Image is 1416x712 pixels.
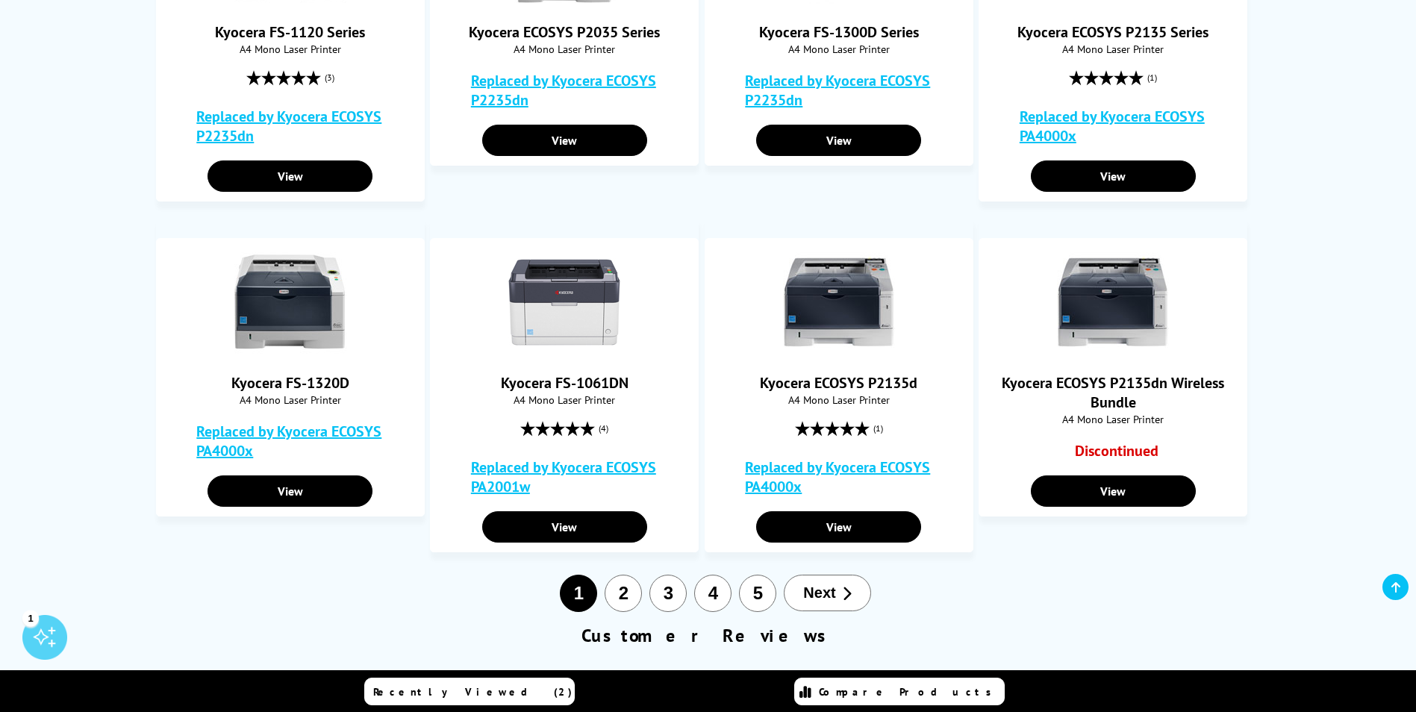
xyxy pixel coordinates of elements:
img: Kyocera FS-1320D [234,246,346,358]
span: (3) [325,63,334,92]
span: A4 Mono Laser Printer [987,42,1239,56]
a: View [482,511,647,543]
a: View [208,160,372,192]
img: Kyocera ECOSYS P2135dn Wireless Bundle [1057,246,1169,358]
button: Next [784,575,870,611]
span: Recently Viewed (2) [373,685,573,699]
a: Kyocera FS-1061DN [501,373,629,393]
a: Kyocera ECOSYS P2135dn Wireless Bundle [1057,346,1169,361]
span: Compare Products [819,685,999,699]
span: A4 Mono Laser Printer [987,412,1239,426]
div: Discontinued [1012,441,1214,468]
img: Kyocera FS-1061DN [508,246,620,358]
span: (4) [599,414,608,443]
span: (1) [1147,63,1157,92]
a: Kyocera FS-1300D Series [759,22,919,42]
a: View [208,475,372,507]
a: Kyocera ECOSYS P2035 Series [469,22,660,42]
span: A4 Mono Laser Printer [713,42,965,56]
h2: Customer Reviews [119,624,1298,647]
img: Kyocera ECOSYS P2135d [783,246,895,358]
button: 5 [739,575,776,612]
a: Kyocera ECOSYS P2135 Series [1017,22,1208,42]
a: Recently Viewed (2) [364,678,575,705]
a: Replaced by Kyocera ECOSYS P2235dn [471,71,665,110]
button: 3 [649,575,687,612]
a: Compare Products [794,678,1005,705]
a: Replaced by Kyocera ECOSYS PA4000x [1020,107,1214,146]
a: Replaced by Kyocera ECOSYS P2235dn [196,107,390,146]
a: View [482,125,647,156]
span: A4 Mono Laser Printer [164,42,417,56]
a: Kyocera ECOSYS P2135d [783,346,895,361]
a: Kyocera FS-1120 Series [215,22,365,42]
a: Kyocera FS-1061DN [508,346,620,361]
a: View [756,125,921,156]
a: Kyocera FS-1320D [234,346,346,361]
a: Kyocera ECOSYS P2135d [760,373,917,393]
div: 1 [22,610,39,626]
span: Next [803,584,835,602]
span: A4 Mono Laser Printer [164,393,417,407]
span: (1) [873,414,883,443]
a: View [1031,475,1196,507]
a: Replaced by Kyocera ECOSYS P2235dn [745,71,939,110]
a: Replaced by Kyocera ECOSYS PA2001w [471,458,665,496]
a: Replaced by Kyocera ECOSYS PA4000x [196,422,390,460]
a: Replaced by Kyocera ECOSYS PA4000x [745,458,939,496]
span: A4 Mono Laser Printer [438,42,690,56]
a: Kyocera FS-1320D [231,373,349,393]
a: Kyocera ECOSYS P2135dn Wireless Bundle [1002,373,1224,412]
a: View [1031,160,1196,192]
button: 4 [694,575,732,612]
button: 2 [605,575,642,612]
a: View [756,511,921,543]
span: A4 Mono Laser Printer [713,393,965,407]
span: A4 Mono Laser Printer [438,393,690,407]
